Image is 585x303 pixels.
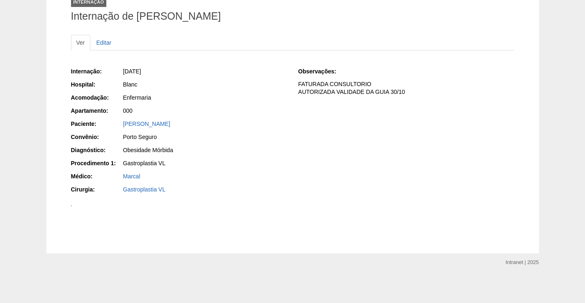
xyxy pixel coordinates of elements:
[71,67,122,75] div: Internação:
[123,68,141,75] span: [DATE]
[71,133,122,141] div: Convênio:
[71,120,122,128] div: Paciente:
[71,159,122,167] div: Procedimento 1:
[123,146,287,154] div: Obesidade Mórbida
[71,185,122,194] div: Cirurgia:
[71,107,122,115] div: Apartamento:
[506,258,539,267] div: Intranet | 2025
[71,11,514,21] h1: Internação de [PERSON_NAME]
[123,107,287,115] div: 000
[123,121,170,127] a: [PERSON_NAME]
[91,35,117,50] a: Editar
[298,80,514,96] p: FATURADA CONSULTORIO AUTORIZADA VALIDADE DA GUIA 30/10
[71,93,122,102] div: Acomodação:
[123,173,140,180] a: Marcal
[71,146,122,154] div: Diagnóstico:
[123,133,287,141] div: Porto Seguro
[123,93,287,102] div: Enfermaria
[71,35,90,50] a: Ver
[123,186,166,193] a: Gastroplastia VL
[123,80,287,89] div: Blanc
[71,172,122,180] div: Médico:
[71,80,122,89] div: Hospital:
[298,67,349,75] div: Observações:
[123,159,287,167] div: Gastroplastia VL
